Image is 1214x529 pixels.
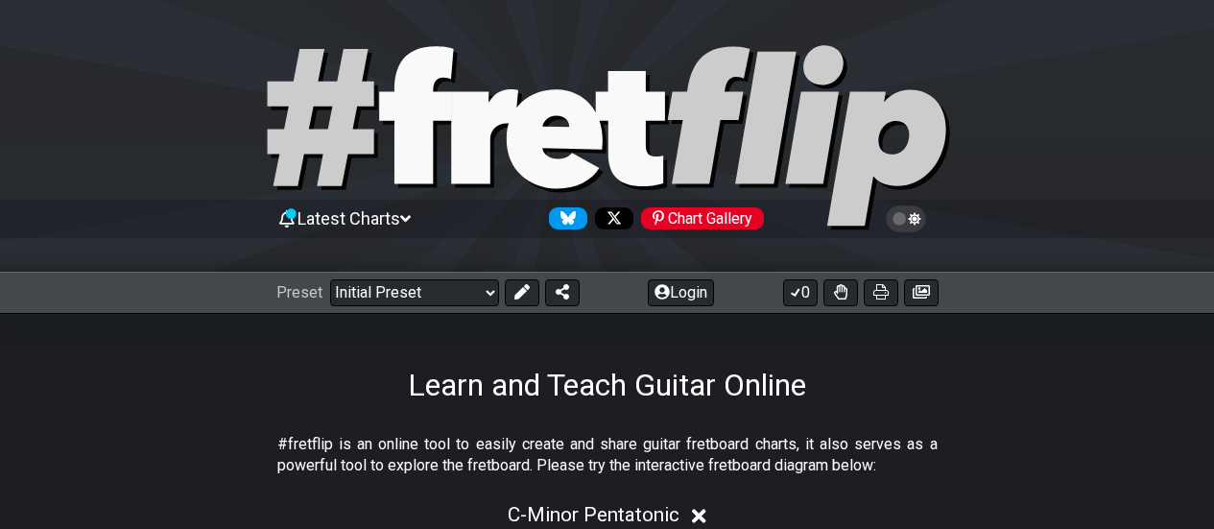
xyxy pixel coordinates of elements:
[641,207,764,229] div: Chart Gallery
[276,283,322,301] span: Preset
[895,210,917,228] span: Toggle light / dark theme
[545,279,580,306] button: Share Preset
[298,208,400,228] span: Latest Charts
[823,279,858,306] button: Toggle Dexterity for all fretkits
[541,207,587,229] a: Follow #fretflip at Bluesky
[277,434,938,477] p: #fretflip is an online tool to easily create and share guitar fretboard charts, it also serves as...
[505,279,539,306] button: Edit Preset
[587,207,633,229] a: Follow #fretflip at X
[648,279,714,306] button: Login
[408,367,806,403] h1: Learn and Teach Guitar Online
[508,503,679,526] span: C - Minor Pentatonic
[904,279,939,306] button: Create image
[864,279,898,306] button: Print
[783,279,818,306] button: 0
[633,207,764,229] a: #fretflip at Pinterest
[330,279,499,306] select: Preset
